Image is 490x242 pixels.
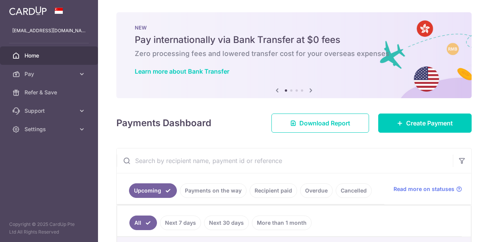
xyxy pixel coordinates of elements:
[252,216,312,230] a: More than 1 month
[406,119,453,128] span: Create Payment
[378,114,472,133] a: Create Payment
[300,183,333,198] a: Overdue
[135,67,229,75] a: Learn more about Bank Transfer
[116,12,472,98] img: Bank transfer banner
[24,107,75,115] span: Support
[336,183,372,198] a: Cancelled
[135,49,453,58] h6: Zero processing fees and lowered transfer cost for your overseas expenses
[129,183,177,198] a: Upcoming
[204,216,249,230] a: Next 30 days
[160,216,201,230] a: Next 7 days
[394,185,462,193] a: Read more on statuses
[12,27,86,35] p: [EMAIL_ADDRESS][DOMAIN_NAME]
[135,25,453,31] p: NEW
[24,70,75,78] span: Pay
[180,183,247,198] a: Payments on the way
[24,125,75,133] span: Settings
[9,6,47,15] img: CardUp
[135,34,453,46] h5: Pay internationally via Bank Transfer at $0 fees
[117,148,453,173] input: Search by recipient name, payment id or reference
[129,216,157,230] a: All
[394,185,454,193] span: Read more on statuses
[271,114,369,133] a: Download Report
[24,89,75,96] span: Refer & Save
[299,119,350,128] span: Download Report
[24,52,75,59] span: Home
[116,116,211,130] h4: Payments Dashboard
[250,183,297,198] a: Recipient paid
